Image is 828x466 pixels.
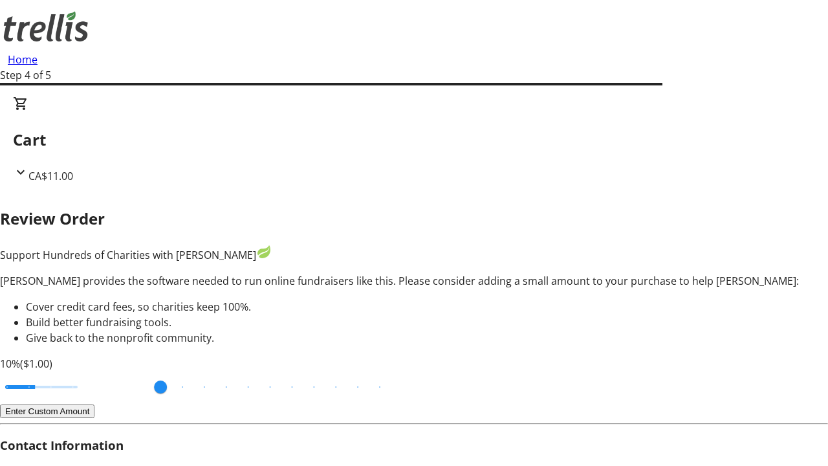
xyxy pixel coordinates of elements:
h2: Cart [13,128,815,151]
div: CartCA$11.00 [13,96,815,184]
li: Give back to the nonprofit community. [26,330,828,346]
li: Cover credit card fees, so charities keep 100%. [26,299,828,315]
span: CA$11.00 [28,169,73,183]
li: Build better fundraising tools. [26,315,828,330]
